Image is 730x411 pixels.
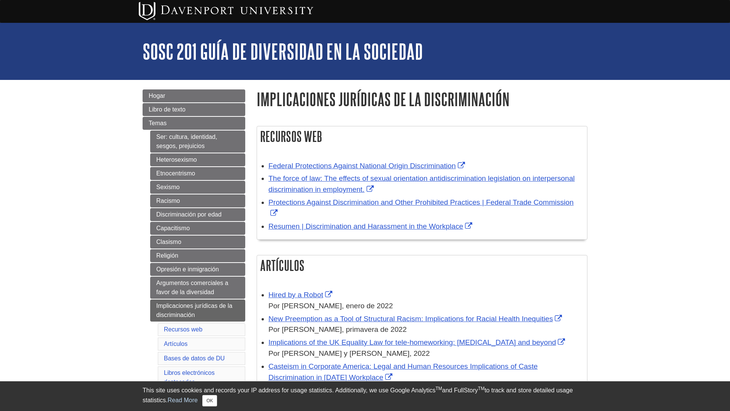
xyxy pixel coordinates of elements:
[268,315,564,323] a: Link opens in new window
[268,198,574,217] a: Link opens in new window
[478,386,484,391] sup: TM
[143,103,245,116] a: Libro de texto
[139,2,313,20] img: Davenport University
[143,89,245,102] a: Hogar
[268,348,583,359] div: Por [PERSON_NAME] y [PERSON_NAME], 2022
[150,222,245,235] a: Capacitismo
[149,92,165,99] span: Hogar
[268,222,474,230] a: Link opens in new window
[257,126,587,147] h2: Recursos web
[257,255,587,276] h2: Artículos
[164,326,202,333] a: Recursos web
[268,291,334,299] a: Link opens in new window
[168,397,198,403] a: Read More
[149,106,186,113] span: Libro de texto
[143,117,245,130] a: Temas
[150,181,245,194] a: Sexismo
[150,249,245,262] a: Religión
[143,386,587,406] div: This site uses cookies and records your IP address for usage statistics. Additionally, we use Goo...
[268,301,583,312] div: Por [PERSON_NAME], enero de 2022
[150,167,245,180] a: Etnocentrismo
[150,208,245,221] a: Discriminación por edad
[150,153,245,166] a: Heterosexismo
[150,131,245,153] a: Ser: cultura, identidad, sesgos, prejuicios
[164,355,225,362] a: Bases de datos de DU
[268,162,467,170] a: Link opens in new window
[268,338,567,346] a: Link opens in new window
[268,324,583,335] div: Por [PERSON_NAME], primavera de 2022
[150,299,245,322] a: Implicaciones jurídicas de la discriminación
[150,194,245,207] a: Racismo
[150,236,245,249] a: Clasismo
[164,341,187,347] a: Artículos
[143,40,423,63] a: SOSC 201 Guía de Diversidad en la Sociedad
[268,174,575,193] a: Link opens in new window
[268,362,538,381] a: Link opens in new window
[150,277,245,299] a: Argumentos comerciales a favor de la diversidad
[164,370,214,385] a: Libros electrónicos destacados
[202,395,217,406] button: Close
[257,89,587,109] h1: Implicaciones jurídicas de la discriminación
[149,120,167,126] span: Temas
[435,386,442,391] sup: TM
[150,263,245,276] a: Opresión e inmigración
